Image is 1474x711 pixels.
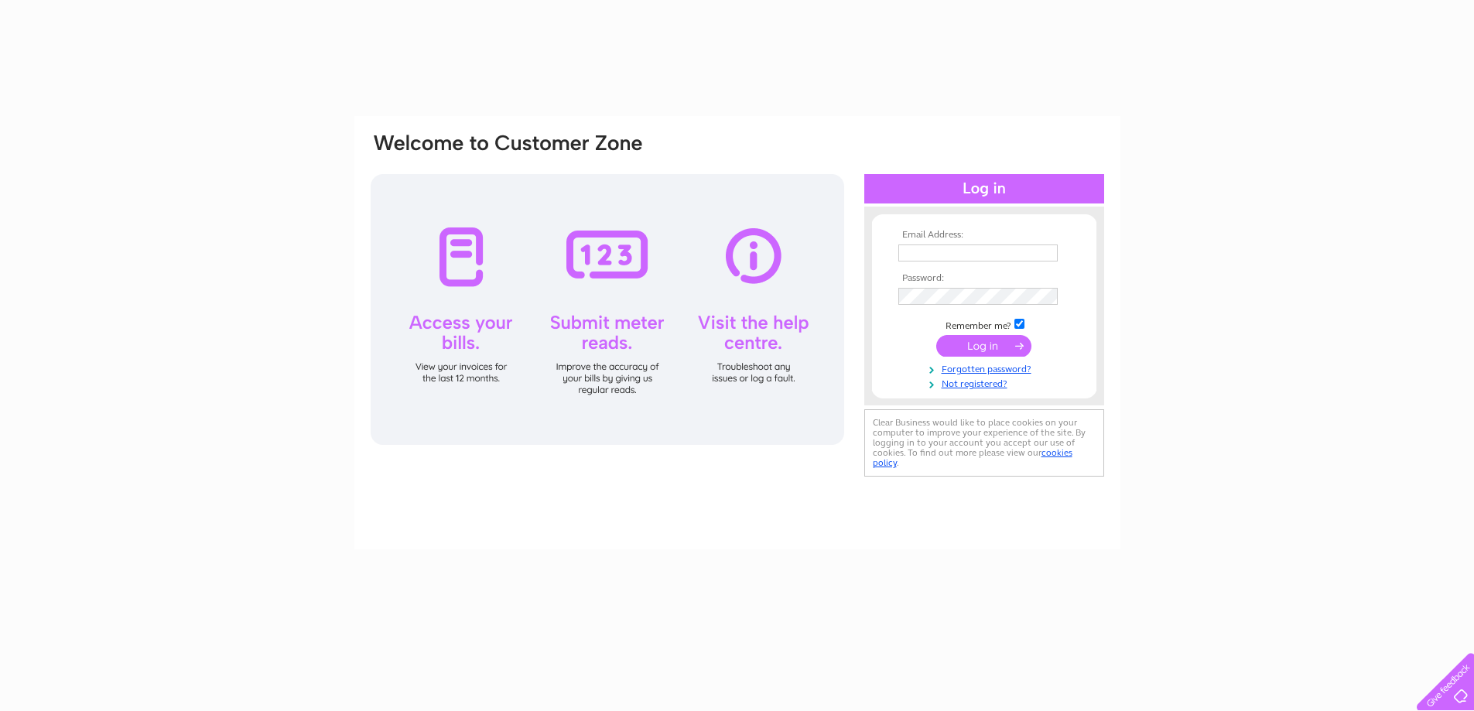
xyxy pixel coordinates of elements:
[894,316,1074,332] td: Remember me?
[936,335,1031,357] input: Submit
[894,230,1074,241] th: Email Address:
[898,375,1074,390] a: Not registered?
[873,447,1072,468] a: cookies policy
[898,361,1074,375] a: Forgotten password?
[864,409,1104,477] div: Clear Business would like to place cookies on your computer to improve your experience of the sit...
[894,273,1074,284] th: Password:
